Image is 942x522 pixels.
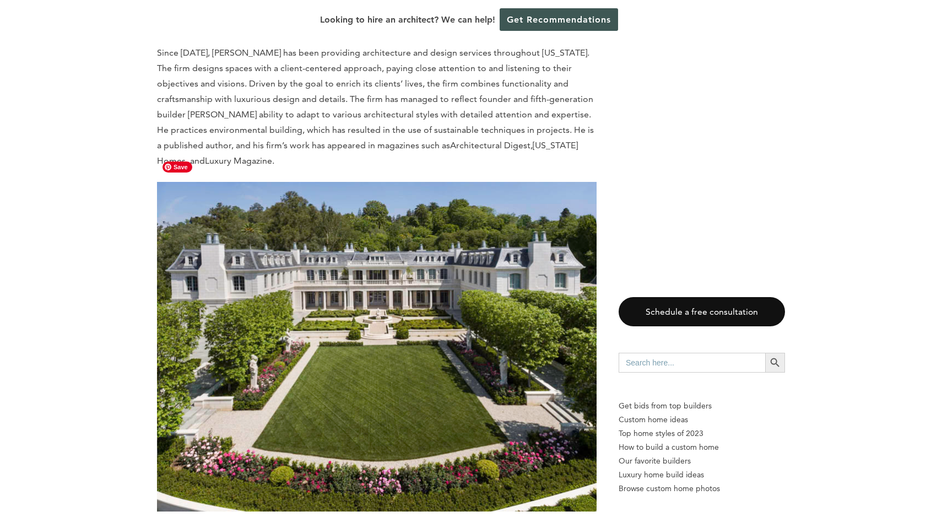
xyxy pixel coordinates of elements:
[450,140,530,150] span: Architectural Digest
[619,297,785,326] a: Schedule a free consultation
[619,413,785,427] a: Custom home ideas
[619,454,785,468] a: Our favorite builders
[619,427,785,440] a: Top home styles of 2023
[619,482,785,496] a: Browse custom home photos
[157,47,594,150] span: Since [DATE], [PERSON_NAME] has been providing architecture and design services throughout [US_ST...
[619,468,785,482] a: Luxury home build ideas
[619,353,765,373] input: Search here...
[272,155,274,166] span: .
[186,155,205,166] span: , and
[769,357,781,369] svg: Search
[530,140,533,150] span: ,
[163,162,192,173] span: Save
[205,155,272,166] span: Luxury Magazine
[500,8,618,31] a: Get Recommendations
[619,440,785,454] a: How to build a custom home
[619,399,785,413] p: Get bids from top builders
